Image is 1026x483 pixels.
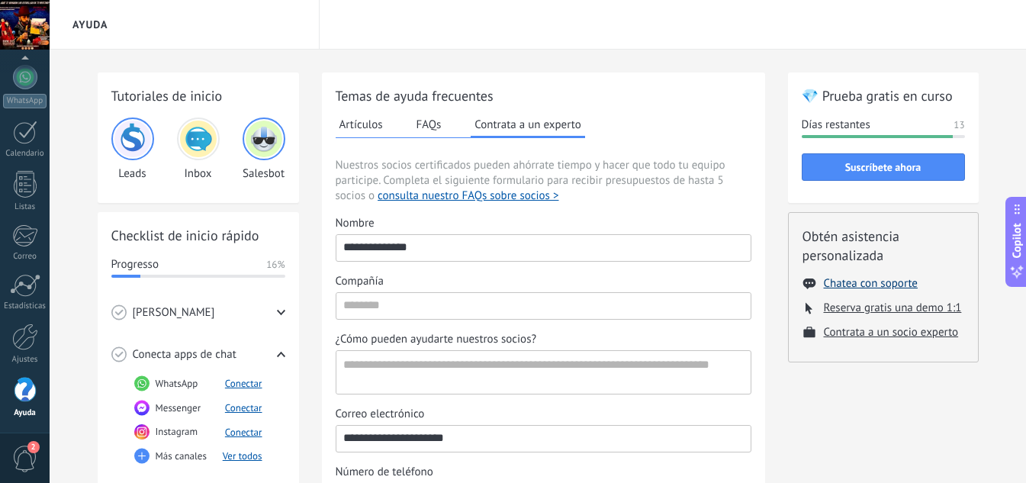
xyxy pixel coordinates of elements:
h2: 💎 Prueba gratis en curso [802,86,965,105]
div: Ayuda [3,408,47,418]
span: Nombre [336,216,375,231]
span: Progresso [111,257,159,272]
button: Contrata a un experto [471,113,584,138]
button: Conectar [225,377,262,390]
button: Suscríbete ahora [802,153,965,181]
div: Correo [3,252,47,262]
button: consulta nuestro FAQs sobre socios > [378,188,558,204]
div: WhatsApp [3,94,47,108]
span: Nuestros socios certificados pueden ahórrate tiempo y hacer que todo tu equipo participe. Complet... [336,158,751,204]
h2: Temas de ayuda frecuentes [336,86,751,105]
span: Messenger [156,401,201,416]
span: 13 [954,118,964,133]
span: 2 [27,441,40,453]
input: Compañía [336,293,751,317]
button: Artículos [336,113,387,136]
h2: Checklist de inicio rápido [111,226,285,245]
span: Instagram [156,424,198,440]
div: Leads [111,118,154,181]
input: Nombre [336,235,751,259]
div: Calendario [3,149,47,159]
span: Días restantes [802,118,870,133]
button: Ver todos [223,449,262,462]
span: [PERSON_NAME] [133,305,215,320]
span: ¿Cómo pueden ayudarte nuestros socios? [336,332,537,347]
span: Compañía [336,274,384,289]
div: Estadísticas [3,301,47,311]
h2: Tutoriales de inicio [111,86,285,105]
button: Conectar [225,401,262,414]
span: Número de teléfono [336,465,433,480]
button: FAQs [413,113,445,136]
textarea: ¿Cómo pueden ayudarte nuestros socios? [336,351,748,394]
div: Listas [3,202,47,212]
span: Copilot [1009,223,1024,258]
span: Conecta apps de chat [133,347,236,362]
button: Reserva gratis una demo 1:1 [824,301,962,315]
span: 16% [266,257,285,272]
input: Correo electrónico [336,426,751,450]
div: Inbox [177,118,220,181]
span: Correo electrónico [336,407,425,422]
button: Contrata a un socio experto [824,325,959,340]
span: Suscríbete ahora [845,162,921,172]
h2: Obtén asistencia personalizada [802,227,964,265]
div: Ajustes [3,355,47,365]
div: Salesbot [243,118,285,181]
button: Conectar [225,426,262,439]
span: WhatsApp [156,376,198,391]
span: Más canales [156,449,207,464]
button: Chatea con soporte [824,276,918,291]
